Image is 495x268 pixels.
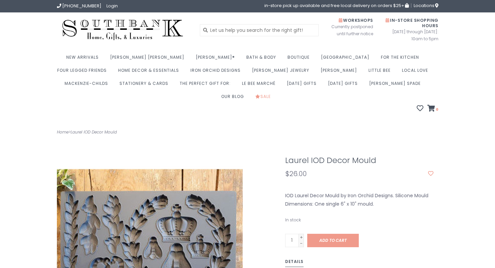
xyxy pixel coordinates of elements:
span: Currently postponed until further notice [323,23,373,37]
a: Locations [411,3,438,8]
a: Sale [255,92,274,105]
a: [PERSON_NAME] [321,66,360,79]
span: 0 [435,107,438,112]
span: Workshops [339,17,373,23]
a: Add to cart [307,234,359,247]
img: Southbank Gift Company -- Home, Gifts, and Luxuries [57,17,189,43]
a: Stationery & Cards [119,79,172,92]
a: [PERSON_NAME]® [196,53,238,66]
a: [PERSON_NAME] Jewelry [252,66,313,79]
span: [PHONE_NUMBER] [62,3,101,9]
h1: Laurel IOD Decor Mould [285,156,433,165]
a: Le Bee Marché [242,79,279,92]
a: MacKenzie-Childs [65,79,111,92]
a: The perfect gift for: [180,79,234,92]
a: New Arrivals [66,53,102,66]
a: Local Love [402,66,431,79]
a: For the Kitchen [381,53,422,66]
a: [PHONE_NUMBER] [57,3,101,9]
a: + [299,234,304,240]
a: 0 [427,106,438,112]
a: Home [57,129,69,135]
a: Login [106,3,118,9]
a: Boutique [287,53,313,66]
a: Our Blog [221,92,247,105]
input: Let us help you search for the right gift! [200,24,319,36]
span: in-store pick up available and free local delivery on orders $25+ [264,3,409,8]
span: In stock [285,217,301,223]
a: [DATE] Gifts [328,79,361,92]
a: Home Decor & Essentials [118,66,182,79]
a: [DATE] Gifts [287,79,320,92]
a: - [299,240,304,246]
span: In-Store Shopping Hours [386,17,438,29]
span: [DATE] through [DATE]: 10am to 5pm [383,28,438,42]
a: Four Legged Friends [57,66,110,79]
a: Bath & Body [246,53,279,66]
a: Add to wishlist [428,170,433,177]
a: Iron Orchid Designs [190,66,244,79]
span: $26.00 [285,169,307,178]
span: Add to cart [319,237,347,243]
div: IOD Laurel Decor Mould by Iron Orchid Designs. Silicone Mould Dimensions: One single 6" x 10" mould. [280,192,438,208]
a: Details [285,258,304,267]
a: Laurel IOD Decor Mould [71,129,117,135]
span: Locations [414,2,438,9]
a: [GEOGRAPHIC_DATA] [321,53,373,66]
div: > [52,128,248,136]
a: [PERSON_NAME] Spade [369,79,424,92]
a: [PERSON_NAME] [PERSON_NAME] [110,53,188,66]
a: Little Bee [368,66,394,79]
